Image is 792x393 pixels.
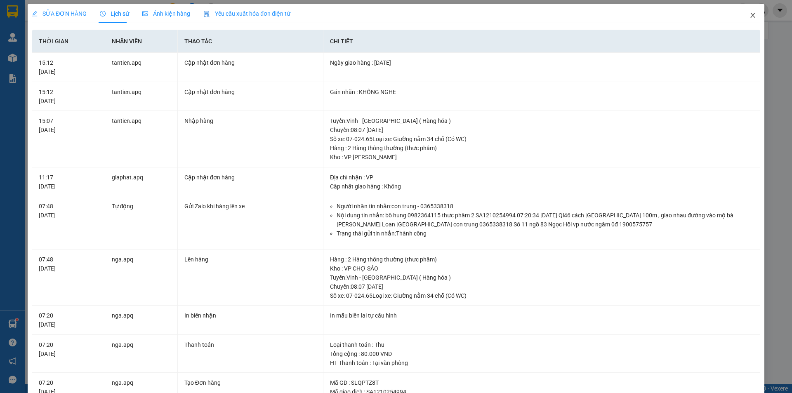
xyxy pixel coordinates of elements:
div: 15:12 [DATE] [39,87,98,106]
td: nga.apq [105,306,178,335]
div: 15:12 [DATE] [39,58,98,76]
div: Cập nhật đơn hàng [184,87,316,96]
div: In mẫu biên lai tự cấu hình [330,311,753,320]
span: Ảnh kiện hàng [142,10,190,17]
td: nga.apq [105,335,178,373]
span: edit [32,11,38,16]
div: 07:48 [DATE] [39,255,98,273]
div: Tuyến : Vinh - [GEOGRAPHIC_DATA] ( Hàng hóa ) Chuyến: 08:07 [DATE] Số xe: 07-024.65 Loại xe: Giườ... [330,273,753,300]
div: In biên nhận [184,311,316,320]
div: Hàng : 2 Hàng thông thường (thưc phâm) [330,144,753,153]
span: SỬA ĐƠN HÀNG [32,10,87,17]
div: Ngày giao hàng : [DATE] [330,58,753,67]
li: Nội dung tin nhắn: bô hung 0982364115 thưc phâm 2 SA1210254994 07:20:34 [DATE] Ql46 cách [GEOGRAP... [337,211,753,229]
button: Close [741,4,764,27]
div: Cập nhật đơn hàng [184,173,316,182]
td: tantien.apq [105,111,178,167]
div: Cập nhật giao hàng : Không [330,182,753,191]
div: Cập nhật đơn hàng [184,58,316,67]
td: tantien.apq [105,53,178,82]
div: HT Thanh toán : Tại văn phòng [330,358,753,367]
div: Thanh toán [184,340,316,349]
div: Loại thanh toán : Thu [330,340,753,349]
td: giaphat.apq [105,167,178,197]
div: Tổng cộng : 80.000 VND [330,349,753,358]
span: Lịch sử [100,10,129,17]
th: Nhân viên [105,30,178,53]
li: Người nhận tin nhắn: con trung - 0365338318 [337,202,753,211]
div: Hàng : 2 Hàng thông thường (thưc phâm) [330,255,753,264]
span: picture [142,11,148,16]
div: Kho : VP CHỢ SÁO [330,264,753,273]
th: Thao tác [178,30,323,53]
div: 07:20 [DATE] [39,311,98,329]
span: close [750,12,756,19]
img: icon [203,11,210,17]
div: 15:07 [DATE] [39,116,98,134]
div: Gửi Zalo khi hàng lên xe [184,202,316,211]
th: Chi tiết [323,30,760,53]
span: clock-circle [100,11,106,16]
div: Kho : VP [PERSON_NAME] [330,153,753,162]
div: 11:17 [DATE] [39,173,98,191]
div: Địa chỉ nhận : VP [330,173,753,182]
div: Nhập hàng [184,116,316,125]
div: Tuyến : Vinh - [GEOGRAPHIC_DATA] ( Hàng hóa ) Chuyến: 08:07 [DATE] Số xe: 07-024.65 Loại xe: Giườ... [330,116,753,144]
div: Gán nhãn : KHÔNG NGHE [330,87,753,96]
div: Mã GD : SLQPTZ8T [330,378,753,387]
td: tantien.apq [105,82,178,111]
li: Trạng thái gửi tin nhắn: Thành công [337,229,753,238]
div: 07:20 [DATE] [39,340,98,358]
span: Yêu cầu xuất hóa đơn điện tử [203,10,290,17]
td: Tự động [105,196,178,249]
div: Lên hàng [184,255,316,264]
td: nga.apq [105,249,178,306]
th: Thời gian [32,30,105,53]
div: 07:48 [DATE] [39,202,98,220]
div: Tạo Đơn hàng [184,378,316,387]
